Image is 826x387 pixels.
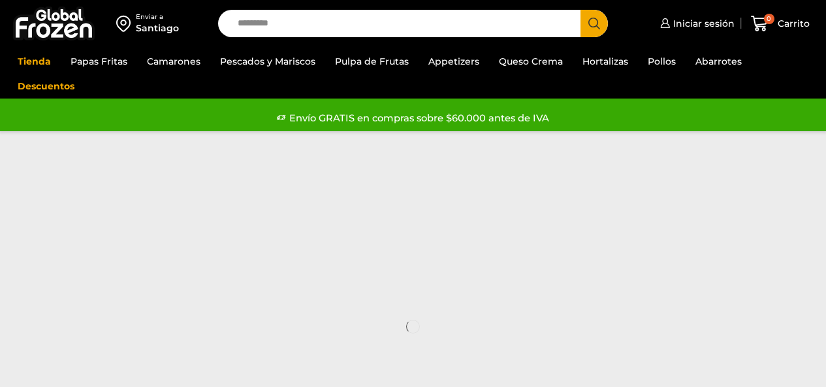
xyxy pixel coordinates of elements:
span: 0 [764,14,774,24]
a: 0 Carrito [748,8,813,39]
a: Hortalizas [576,49,635,74]
a: Abarrotes [689,49,748,74]
a: Camarones [140,49,207,74]
a: Appetizers [422,49,486,74]
a: Iniciar sesión [657,10,735,37]
a: Pulpa de Frutas [328,49,415,74]
span: Carrito [774,17,810,30]
a: Queso Crema [492,49,569,74]
a: Papas Fritas [64,49,134,74]
button: Search button [580,10,608,37]
div: Enviar a [136,12,179,22]
div: Santiago [136,22,179,35]
span: Iniciar sesión [670,17,735,30]
a: Pescados y Mariscos [214,49,322,74]
a: Tienda [11,49,57,74]
img: address-field-icon.svg [116,12,136,35]
a: Descuentos [11,74,81,99]
a: Pollos [641,49,682,74]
